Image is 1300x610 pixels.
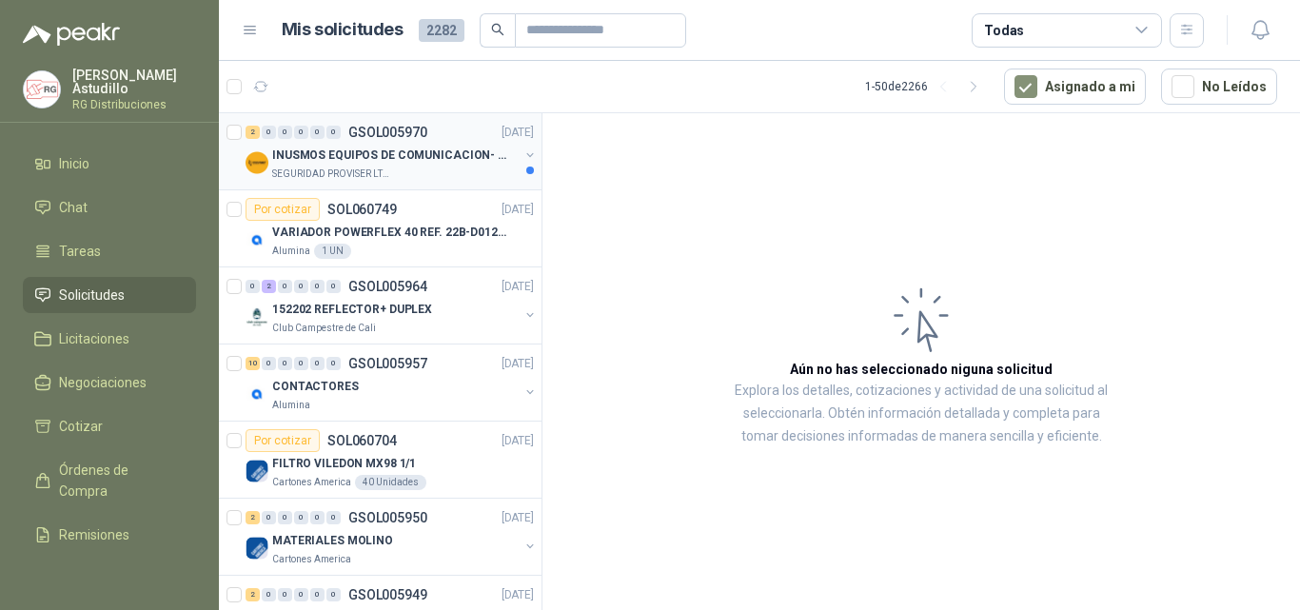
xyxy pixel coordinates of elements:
[72,99,196,110] p: RG Distribuciones
[294,511,308,524] div: 0
[246,357,260,370] div: 10
[294,126,308,139] div: 0
[219,422,542,499] a: Por cotizarSOL060704[DATE] Company LogoFILTRO VILEDON MX98 1/1Cartones America40 Unidades
[282,16,404,44] h1: Mis solicitudes
[502,201,534,219] p: [DATE]
[326,280,341,293] div: 0
[294,357,308,370] div: 0
[59,372,147,393] span: Negociaciones
[419,19,464,42] span: 2282
[278,357,292,370] div: 0
[502,124,534,142] p: [DATE]
[246,383,268,405] img: Company Logo
[327,203,397,216] p: SOL060749
[314,244,351,259] div: 1 UN
[272,378,359,396] p: CONTACTORES
[294,280,308,293] div: 0
[310,588,325,601] div: 0
[310,357,325,370] div: 0
[23,408,196,444] a: Cotizar
[59,416,103,437] span: Cotizar
[348,126,427,139] p: GSOL005970
[246,228,268,251] img: Company Logo
[502,355,534,373] p: [DATE]
[272,244,310,259] p: Alumina
[348,280,427,293] p: GSOL005964
[865,71,989,102] div: 1 - 50 de 2266
[491,23,504,36] span: search
[23,321,196,357] a: Licitaciones
[246,121,538,182] a: 2 0 0 0 0 0 GSOL005970[DATE] Company LogoINUSMOS EQUIPOS DE COMUNICACION- DGP 8550SEGURIDAD PROVI...
[23,277,196,313] a: Solicitudes
[59,153,89,174] span: Inicio
[246,275,538,336] a: 0 2 0 0 0 0 GSOL005964[DATE] Company Logo152202 REFLECTOR+ DUPLEXClub Campestre de Cali
[272,475,351,490] p: Cartones America
[23,146,196,182] a: Inicio
[733,380,1110,448] p: Explora los detalles, cotizaciones y actividad de una solicitud al seleccionarla. Obtén informaci...
[272,398,310,413] p: Alumina
[272,532,393,550] p: MATERIALES MOLINO
[278,511,292,524] div: 0
[278,588,292,601] div: 0
[326,511,341,524] div: 0
[355,475,426,490] div: 40 Unidades
[59,460,178,502] span: Órdenes de Compra
[310,126,325,139] div: 0
[59,285,125,305] span: Solicitudes
[502,432,534,450] p: [DATE]
[23,364,196,401] a: Negociaciones
[984,20,1024,41] div: Todas
[72,69,196,95] p: [PERSON_NAME] Astudillo
[310,280,325,293] div: 0
[502,278,534,296] p: [DATE]
[1161,69,1277,105] button: No Leídos
[326,588,341,601] div: 0
[272,552,351,567] p: Cartones America
[23,23,120,46] img: Logo peakr
[348,357,427,370] p: GSOL005957
[310,511,325,524] div: 0
[246,305,268,328] img: Company Logo
[23,561,196,597] a: Configuración
[272,455,416,473] p: FILTRO VILEDON MX98 1/1
[262,357,276,370] div: 0
[246,198,320,221] div: Por cotizar
[272,301,432,319] p: 152202 REFLECTOR+ DUPLEX
[1004,69,1146,105] button: Asignado a mi
[326,357,341,370] div: 0
[24,71,60,108] img: Company Logo
[278,280,292,293] div: 0
[246,588,260,601] div: 2
[278,126,292,139] div: 0
[23,452,196,509] a: Órdenes de Compra
[59,328,129,349] span: Licitaciones
[502,509,534,527] p: [DATE]
[246,460,268,482] img: Company Logo
[246,151,268,174] img: Company Logo
[246,511,260,524] div: 2
[23,517,196,553] a: Remisiones
[59,524,129,545] span: Remisiones
[348,588,427,601] p: GSOL005949
[272,167,392,182] p: SEGURIDAD PROVISER LTDA
[272,321,376,336] p: Club Campestre de Cali
[348,511,427,524] p: GSOL005950
[246,126,260,139] div: 2
[246,352,538,413] a: 10 0 0 0 0 0 GSOL005957[DATE] Company LogoCONTACTORESAlumina
[246,280,260,293] div: 0
[326,126,341,139] div: 0
[246,429,320,452] div: Por cotizar
[327,434,397,447] p: SOL060704
[219,190,542,267] a: Por cotizarSOL060749[DATE] Company LogoVARIADOR POWERFLEX 40 REF. 22B-D012N104Alumina1 UN
[246,537,268,560] img: Company Logo
[23,189,196,226] a: Chat
[502,586,534,604] p: [DATE]
[23,233,196,269] a: Tareas
[262,588,276,601] div: 0
[246,506,538,567] a: 2 0 0 0 0 0 GSOL005950[DATE] Company LogoMATERIALES MOLINOCartones America
[59,197,88,218] span: Chat
[272,224,509,242] p: VARIADOR POWERFLEX 40 REF. 22B-D012N104
[294,588,308,601] div: 0
[262,126,276,139] div: 0
[272,147,509,165] p: INUSMOS EQUIPOS DE COMUNICACION- DGP 8550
